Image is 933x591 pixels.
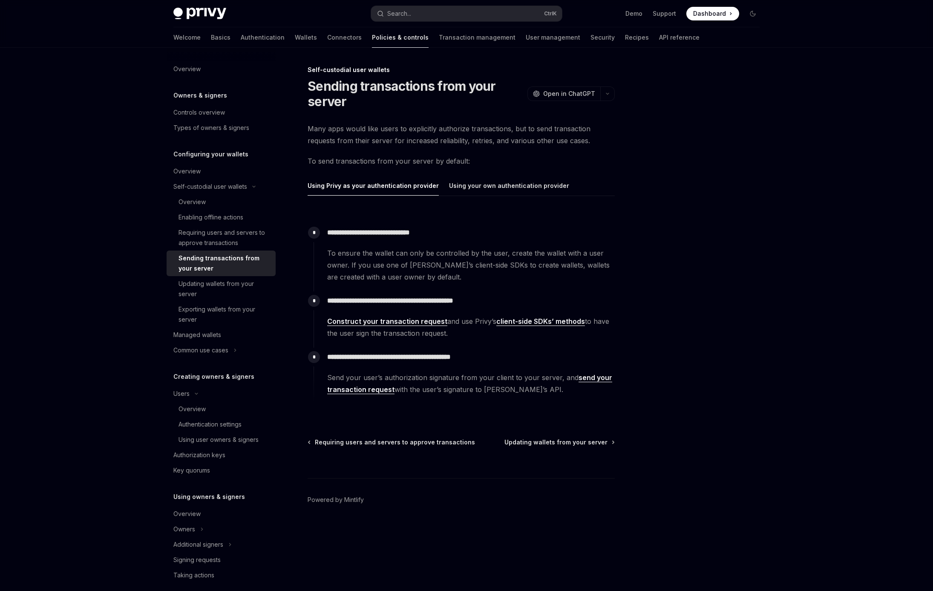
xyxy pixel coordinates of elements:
[173,90,227,101] h5: Owners & signers
[167,276,276,302] a: Updating wallets from your server
[308,78,524,109] h1: Sending transactions from your server
[439,27,515,48] a: Transaction management
[543,89,595,98] span: Open in ChatGPT
[167,568,276,583] a: Taking actions
[372,27,429,48] a: Policies & controls
[173,123,249,133] div: Types of owners & signers
[295,27,317,48] a: Wallets
[371,6,562,21] button: Open search
[167,105,276,120] a: Controls overview
[625,9,642,18] a: Demo
[173,450,225,460] div: Authorization keys
[167,164,276,179] a: Overview
[179,419,242,430] div: Authentication settings
[496,317,585,326] a: client-side SDKs’ methods
[179,228,271,248] div: Requiring users and servers to approve transactions
[653,9,676,18] a: Support
[167,343,276,358] button: Toggle Common use cases section
[449,176,569,196] div: Using your own authentication provider
[173,149,248,159] h5: Configuring your wallets
[167,463,276,478] a: Key quorums
[308,66,615,74] div: Self-custodial user wallets
[167,401,276,417] a: Overview
[167,251,276,276] a: Sending transactions from your server
[308,438,475,447] a: Requiring users and servers to approve transactions
[167,386,276,401] button: Toggle Users section
[167,447,276,463] a: Authorization keys
[167,417,276,432] a: Authentication settings
[308,176,439,196] div: Using Privy as your authentication provider
[590,27,615,48] a: Security
[625,27,649,48] a: Recipes
[167,120,276,135] a: Types of owners & signers
[315,438,475,447] span: Requiring users and servers to approve transactions
[167,61,276,77] a: Overview
[167,225,276,251] a: Requiring users and servers to approve transactions
[527,86,600,101] button: Open in ChatGPT
[179,212,243,222] div: Enabling offline actions
[173,465,210,476] div: Key quorums
[693,9,726,18] span: Dashboard
[179,279,271,299] div: Updating wallets from your server
[308,123,615,147] span: Many apps would like users to explicitly authorize transactions, but to send transaction requests...
[211,27,230,48] a: Basics
[659,27,700,48] a: API reference
[179,197,206,207] div: Overview
[173,372,254,382] h5: Creating owners & signers
[173,492,245,502] h5: Using owners & signers
[167,432,276,447] a: Using user owners & signers
[173,107,225,118] div: Controls overview
[308,496,364,504] a: Powered by Mintlify
[167,210,276,225] a: Enabling offline actions
[544,10,557,17] span: Ctrl K
[167,552,276,568] a: Signing requests
[327,372,614,395] span: Send your user’s authorization signature from your client to your server, and with the user’s sig...
[173,182,247,192] div: Self-custodial user wallets
[173,330,221,340] div: Managed wallets
[173,509,201,519] div: Overview
[686,7,739,20] a: Dashboard
[179,435,259,445] div: Using user owners & signers
[173,64,201,74] div: Overview
[173,8,226,20] img: dark logo
[241,27,285,48] a: Authentication
[526,27,580,48] a: User management
[504,438,614,447] a: Updating wallets from your server
[173,539,223,550] div: Additional signers
[173,345,228,355] div: Common use cases
[327,247,614,283] span: To ensure the wallet can only be controlled by the user, create the wallet with a user owner. If ...
[179,253,271,274] div: Sending transactions from your server
[167,194,276,210] a: Overview
[167,179,276,194] button: Toggle Self-custodial user wallets section
[167,302,276,327] a: Exporting wallets from your server
[327,27,362,48] a: Connectors
[387,9,411,19] div: Search...
[179,404,206,414] div: Overview
[173,570,214,580] div: Taking actions
[167,522,276,537] button: Toggle Owners section
[173,389,190,399] div: Users
[327,317,447,326] a: Construct your transaction request
[173,555,221,565] div: Signing requests
[308,155,615,167] span: To send transactions from your server by default:
[173,524,195,534] div: Owners
[746,7,760,20] button: Toggle dark mode
[167,506,276,522] a: Overview
[179,304,271,325] div: Exporting wallets from your server
[173,27,201,48] a: Welcome
[504,438,608,447] span: Updating wallets from your server
[167,327,276,343] a: Managed wallets
[173,166,201,176] div: Overview
[167,537,276,552] button: Toggle Additional signers section
[327,315,614,339] span: and use Privy’s to have the user sign the transaction request.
